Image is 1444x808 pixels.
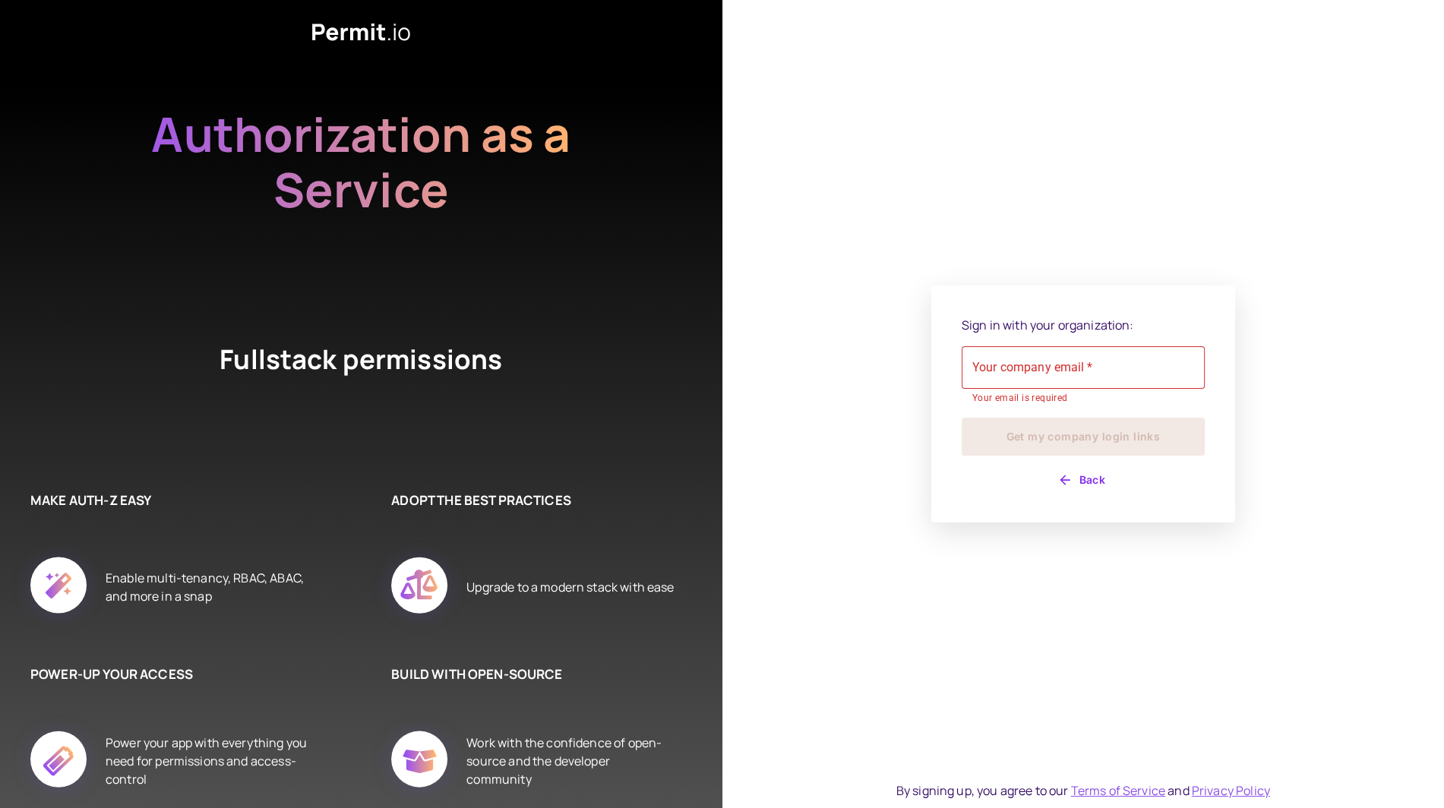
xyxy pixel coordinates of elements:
[103,106,619,267] h2: Authorization as a Service
[106,714,315,808] div: Power your app with everything you need for permissions and access-control
[30,491,315,510] h6: MAKE AUTH-Z EASY
[466,714,676,808] div: Work with the confidence of open-source and the developer community
[466,540,674,634] div: Upgrade to a modern stack with ease
[391,491,676,510] h6: ADOPT THE BEST PRACTICES
[391,664,676,684] h6: BUILD WITH OPEN-SOURCE
[896,781,1270,800] div: By signing up, you agree to our and
[1071,782,1165,799] a: Terms of Service
[30,664,315,684] h6: POWER-UP YOUR ACCESS
[962,418,1205,456] button: Get my company login links
[962,468,1205,492] button: Back
[163,341,558,430] h4: Fullstack permissions
[972,391,1194,406] p: Your email is required
[962,316,1205,334] p: Sign in with your organization:
[1192,782,1270,799] a: Privacy Policy
[106,540,315,634] div: Enable multi-tenancy, RBAC, ABAC, and more in a snap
